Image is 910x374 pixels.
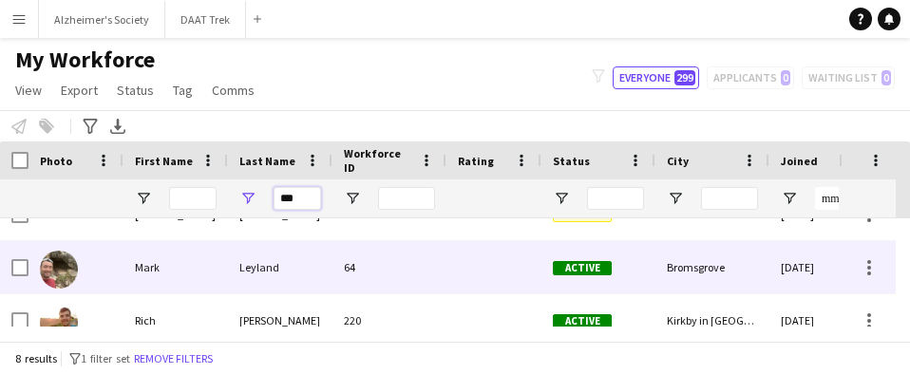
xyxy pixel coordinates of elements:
span: Last Name [239,154,295,168]
span: Status [553,154,590,168]
span: Active [553,261,612,275]
app-action-btn: Advanced filters [79,115,102,138]
button: Alzheimer's Society [39,1,165,38]
button: Open Filter Menu [667,190,684,207]
span: City [667,154,689,168]
button: Open Filter Menu [135,190,152,207]
button: DAAT Trek [165,1,246,38]
img: Mark Leyland [40,251,78,289]
span: 1 filter set [81,351,130,365]
div: [PERSON_NAME] [228,294,332,346]
span: My Workforce [15,46,155,74]
span: 299 [674,70,695,85]
div: 64 [332,241,446,293]
div: [DATE] [769,294,883,346]
span: First Name [135,154,193,168]
button: Remove filters [130,348,217,369]
div: Rich [123,294,228,346]
input: Last Name Filter Input [274,187,321,210]
input: First Name Filter Input [169,187,217,210]
div: [DATE] [769,241,883,293]
div: Mark [123,241,228,293]
span: Status [117,82,154,99]
a: Export [53,78,105,103]
div: Bromsgrove [655,241,769,293]
span: Comms [212,82,255,99]
button: Open Filter Menu [344,190,361,207]
span: Rating [458,154,494,168]
input: Joined Filter Input [815,187,872,210]
a: Tag [165,78,200,103]
button: Everyone299 [613,66,699,89]
span: Photo [40,154,72,168]
div: Kirkby in [GEOGRAPHIC_DATA] [655,294,769,346]
span: Joined [781,154,818,168]
input: Workforce ID Filter Input [378,187,435,210]
button: Open Filter Menu [553,190,570,207]
a: Status [109,78,161,103]
app-action-btn: Export XLSX [106,115,129,138]
span: View [15,82,42,99]
input: City Filter Input [701,187,758,210]
img: Rich Bailey-Wiles [40,304,78,342]
span: Workforce ID [344,146,412,175]
span: Export [61,82,98,99]
button: Open Filter Menu [781,190,798,207]
button: Open Filter Menu [239,190,256,207]
a: Comms [204,78,262,103]
div: Leyland [228,241,332,293]
div: 220 [332,294,446,346]
input: Status Filter Input [587,187,644,210]
span: Tag [173,82,193,99]
a: View [8,78,49,103]
span: Active [553,314,612,328]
